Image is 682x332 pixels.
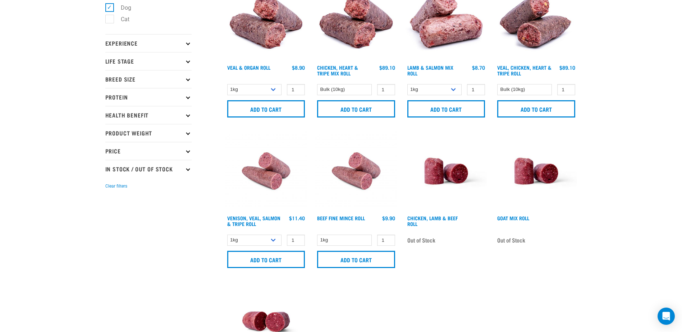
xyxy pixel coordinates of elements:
[379,65,395,70] div: $89.10
[495,130,577,212] img: Raw Essentials Chicken Lamb Beef Bulk Minced Raw Dog Food Roll Unwrapped
[227,66,270,69] a: Veal & Organ Roll
[105,124,192,142] p: Product Weight
[315,130,397,212] img: Venison Veal Salmon Tripe 1651
[105,160,192,178] p: In Stock / Out Of Stock
[109,15,132,24] label: Cat
[497,217,529,219] a: Goat Mix Roll
[227,217,280,225] a: Venison, Veal, Salmon & Tripe Roll
[317,217,365,219] a: Beef Fine Mince Roll
[227,251,305,268] input: Add to cart
[317,66,358,74] a: Chicken, Heart & Tripe Mix Roll
[287,84,305,95] input: 1
[109,3,134,12] label: Dog
[287,235,305,246] input: 1
[105,106,192,124] p: Health Benefit
[407,66,453,74] a: Lamb & Salmon Mix Roll
[292,65,305,70] div: $8.90
[377,235,395,246] input: 1
[317,251,395,268] input: Add to cart
[407,100,485,117] input: Add to cart
[497,66,551,74] a: Veal, Chicken, Heart & Tripe Roll
[559,65,575,70] div: $89.10
[497,235,525,245] span: Out of Stock
[105,52,192,70] p: Life Stage
[105,88,192,106] p: Protein
[317,100,395,117] input: Add to cart
[377,84,395,95] input: 1
[407,235,435,245] span: Out of Stock
[382,215,395,221] div: $9.90
[472,65,485,70] div: $8.70
[225,130,307,212] img: Venison Veal Salmon Tripe 1651
[407,217,458,225] a: Chicken, Lamb & Beef Roll
[289,215,305,221] div: $11.40
[105,70,192,88] p: Breed Size
[105,183,127,189] button: Clear filters
[406,130,487,212] img: Raw Essentials Chicken Lamb Beef Bulk Minced Raw Dog Food Roll Unwrapped
[227,100,305,117] input: Add to cart
[105,142,192,160] p: Price
[105,34,192,52] p: Experience
[467,84,485,95] input: 1
[497,100,575,117] input: Add to cart
[557,84,575,95] input: 1
[658,308,675,325] div: Open Intercom Messenger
